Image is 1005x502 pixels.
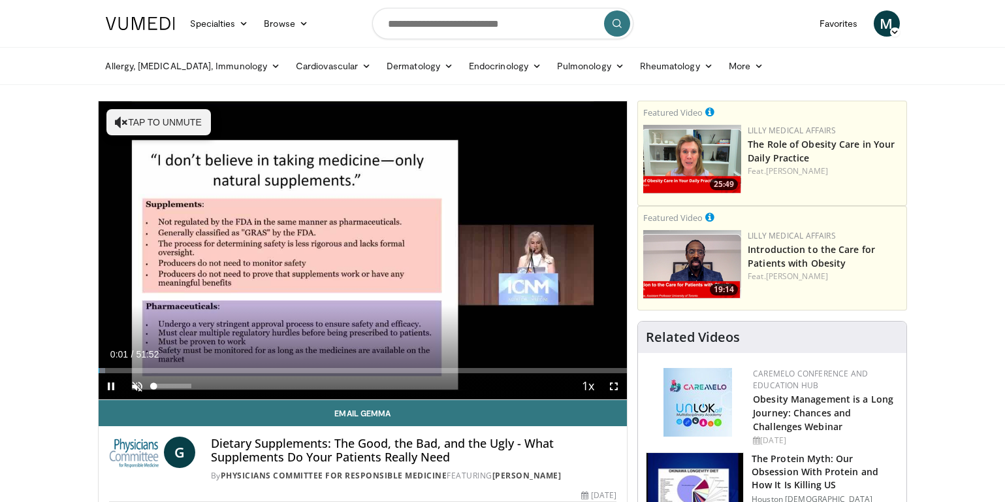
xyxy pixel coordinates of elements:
a: Lilly Medical Affairs [748,125,836,136]
a: The Role of Obesity Care in Your Daily Practice [748,138,895,164]
span: 51:52 [136,349,159,360]
a: CaReMeLO Conference and Education Hub [753,368,868,391]
div: Feat. [748,165,901,177]
h4: Dietary Supplements: The Good, the Bad, and the Ugly - What Supplements Do Your Patients Really Need [211,437,616,465]
a: G [164,437,195,468]
a: Pulmonology [549,53,632,79]
a: Specialties [183,10,257,37]
a: Allergy, [MEDICAL_DATA], Immunology [98,53,289,79]
a: Email Gemma [99,400,628,426]
a: Obesity Management is a Long Journey: Chances and Challenges Webinar [753,393,893,433]
div: Progress Bar [99,368,628,373]
div: [DATE] [753,435,896,446]
button: Pause [99,373,125,399]
small: Featured Video [643,212,703,224]
button: Fullscreen [601,373,627,399]
div: [DATE] [581,490,616,501]
div: By FEATURING [211,470,616,482]
a: M [874,10,900,37]
a: 19:14 [643,230,741,299]
span: 0:01 [110,349,128,360]
a: Favorites [812,10,866,37]
span: / [131,349,134,360]
input: Search topics, interventions [372,8,633,39]
h4: Related Videos [646,329,740,345]
a: [PERSON_NAME] [766,271,828,282]
a: Rheumatology [632,53,721,79]
img: VuMedi Logo [106,17,175,30]
img: Physicians Committee for Responsible Medicine [109,437,159,468]
img: acc2e291-ced4-4dd5-b17b-d06994da28f3.png.150x105_q85_crop-smart_upscale.png [643,230,741,299]
a: [PERSON_NAME] [766,165,828,176]
a: Lilly Medical Affairs [748,230,836,241]
span: 19:14 [710,284,738,295]
video-js: Video Player [99,101,628,400]
a: Cardiovascular [288,53,379,79]
a: Physicians Committee for Responsible Medicine [221,470,447,481]
a: [PERSON_NAME] [492,470,562,481]
a: 25:49 [643,125,741,193]
div: Feat. [748,271,901,282]
button: Tap to unmute [106,109,211,135]
small: Featured Video [643,107,703,118]
button: Unmute [125,373,151,399]
a: Dermatology [379,53,461,79]
h3: The Protein Myth: Our Obsession With Protein and How It Is Killing US [752,452,899,492]
a: Endocrinology [461,53,549,79]
a: Browse [256,10,316,37]
div: Volume Level [154,384,191,388]
img: 45df64a9-a6de-482c-8a90-ada250f7980c.png.150x105_q85_autocrop_double_scale_upscale_version-0.2.jpg [663,368,732,437]
img: e1208b6b-349f-4914-9dd7-f97803bdbf1d.png.150x105_q85_crop-smart_upscale.png [643,125,741,193]
span: 25:49 [710,178,738,190]
a: Introduction to the Care for Patients with Obesity [748,243,875,269]
a: More [721,53,771,79]
button: Playback Rate [575,373,601,399]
